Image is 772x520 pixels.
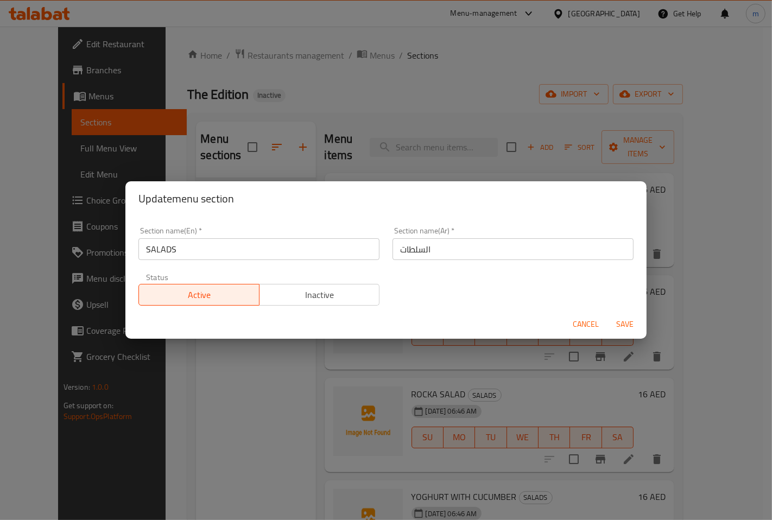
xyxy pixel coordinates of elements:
[568,314,603,334] button: Cancel
[264,287,376,303] span: Inactive
[573,318,599,331] span: Cancel
[138,238,379,260] input: Please enter section name(en)
[138,190,634,207] h2: Update menu section
[612,318,638,331] span: Save
[393,238,634,260] input: Please enter section name(ar)
[608,314,642,334] button: Save
[143,287,255,303] span: Active
[259,284,380,306] button: Inactive
[138,284,260,306] button: Active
